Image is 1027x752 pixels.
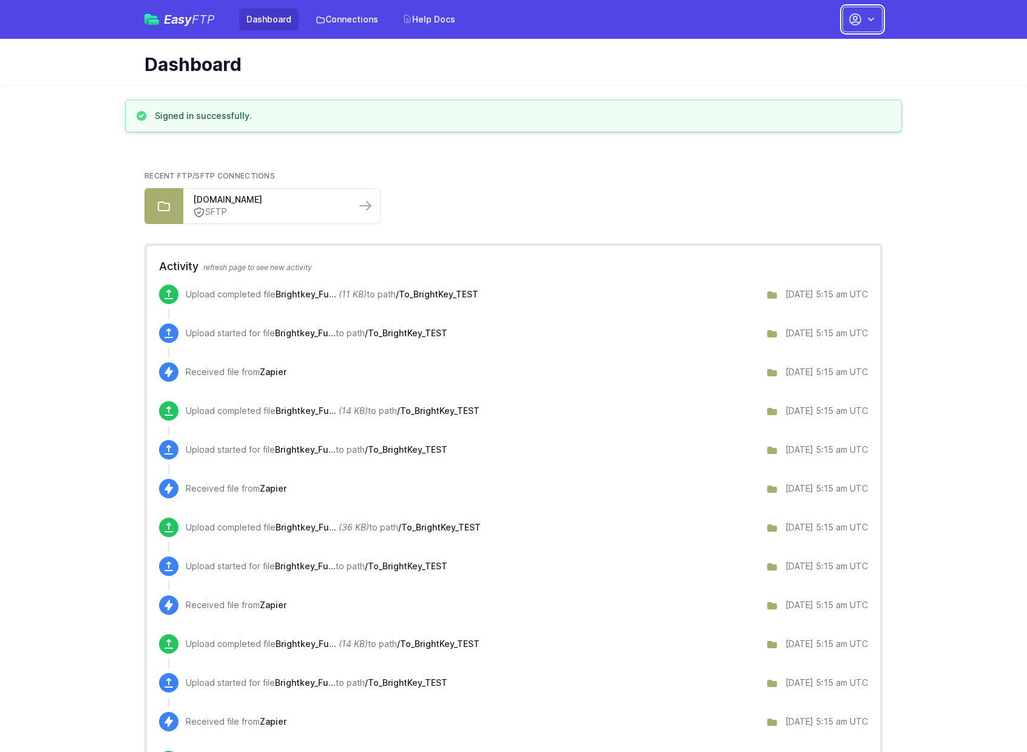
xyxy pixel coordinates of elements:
span: /To_BrightKey_TEST [365,561,447,571]
div: [DATE] 5:15 am UTC [785,405,868,417]
i: (36 KB) [339,522,369,532]
a: Connections [308,8,385,30]
div: [DATE] 5:15 am UTC [785,599,868,611]
h3: Signed in successfully. [155,110,252,122]
i: (11 KB) [339,289,367,299]
p: Upload started for file to path [186,677,447,689]
p: Received file from [186,599,286,611]
span: Brightkey_FulfillmentReport_27-08-2025.csv [276,405,336,416]
span: /To_BrightKey_TEST [398,522,481,532]
p: Upload completed file to path [186,638,480,650]
div: [DATE] 5:15 am UTC [785,444,868,456]
div: [DATE] 5:15 am UTC [785,483,868,495]
span: /To_BrightKey_TEST [365,677,447,688]
span: Brightkey_FulfillmentReport_25-08-2025.csv [275,677,336,688]
p: Upload completed file to path [186,288,478,300]
span: refresh page to see new activity [203,263,312,272]
span: Brightkey_FulfillmentReport_27-08-2025.csv [275,444,336,455]
a: Dashboard [239,8,299,30]
a: EasyFTP [144,13,215,25]
span: Easy [164,13,215,25]
span: Brightkey_FulfillmentReport_25-08-2025.csv [276,639,336,649]
div: [DATE] 5:15 am UTC [785,366,868,378]
div: [DATE] 5:15 am UTC [785,521,868,534]
span: /To_BrightKey_TEST [396,289,478,299]
p: Upload started for file to path [186,327,447,339]
p: Received file from [186,366,286,378]
div: [DATE] 5:15 am UTC [785,677,868,689]
div: [DATE] 5:15 am UTC [785,560,868,572]
p: Received file from [186,483,286,495]
img: easyftp_logo.png [144,14,159,25]
span: /To_BrightKey_TEST [365,444,447,455]
div: [DATE] 5:15 am UTC [785,716,868,728]
span: /To_BrightKey_TEST [365,328,447,338]
span: Brightkey_FulfillmentReport_28-08-2025.csv [275,328,336,338]
h2: Activity [159,258,868,275]
p: Upload completed file to path [186,521,481,534]
span: Brightkey_FulfillmentReport_26-08-2025.csv [275,561,336,571]
span: Zapier [260,367,286,377]
span: /To_BrightKey_TEST [397,405,480,416]
iframe: Drift Widget Chat Controller [966,691,1012,737]
a: Help Docs [395,8,463,30]
p: Received file from [186,716,286,728]
span: FTP [192,12,215,27]
div: [DATE] 5:15 am UTC [785,288,868,300]
h2: Recent FTP/SFTP Connections [144,171,883,181]
i: (14 KB) [339,405,368,416]
a: SFTP [193,206,346,218]
span: /To_BrightKey_TEST [397,639,480,649]
span: Brightkey_FulfillmentReport_28-08-2025.csv [276,289,336,299]
span: Zapier [260,600,286,610]
span: Brightkey_FulfillmentReport_26-08-2025.csv [276,522,336,532]
div: [DATE] 5:15 am UTC [785,327,868,339]
span: Zapier [260,483,286,493]
h1: Dashboard [144,53,873,75]
div: [DATE] 5:15 am UTC [785,638,868,650]
p: Upload completed file to path [186,405,480,417]
p: Upload started for file to path [186,560,447,572]
span: Zapier [260,716,286,727]
p: Upload started for file to path [186,444,447,456]
i: (14 KB) [339,639,368,649]
a: [DOMAIN_NAME] [193,194,346,206]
